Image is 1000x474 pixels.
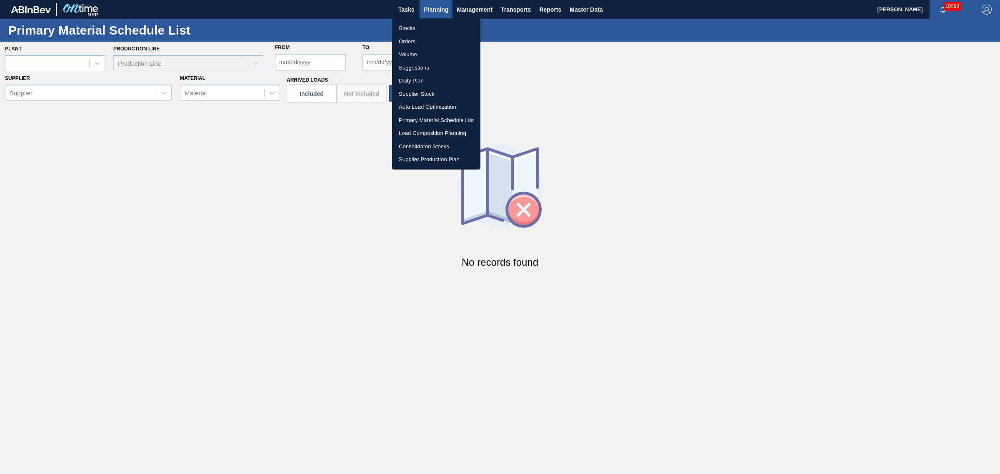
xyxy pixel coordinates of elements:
[392,153,480,166] a: Supplier Production Plan
[392,100,480,114] a: Auto Load Optimization
[392,74,480,87] a: Daily Plan
[392,35,480,48] a: Orders
[392,48,480,61] a: Volume
[392,61,480,75] a: Suggestions
[392,87,480,101] a: Supplier Stock
[392,140,480,153] a: Consolidated Stocks
[392,127,480,140] a: Load Composition Planning
[392,22,480,35] a: Stocks
[392,114,480,127] a: Primary Material Schedule List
